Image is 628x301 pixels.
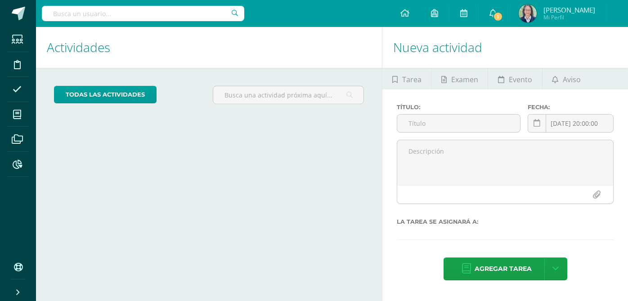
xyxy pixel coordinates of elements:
span: Agregar tarea [475,258,532,280]
label: Título: [397,104,520,111]
a: todas las Actividades [54,86,157,103]
span: Evento [509,69,532,90]
label: La tarea se asignará a: [397,218,614,225]
h1: Actividades [47,27,371,68]
a: Evento [488,68,542,89]
a: Aviso [543,68,591,89]
span: 1 [493,12,503,22]
h1: Nueva actividad [393,27,617,68]
span: Aviso [563,69,581,90]
label: Fecha: [528,104,614,111]
input: Fecha de entrega [528,115,614,132]
input: Busca una actividad próxima aquí... [213,86,364,104]
span: Mi Perfil [543,13,595,21]
span: Examen [451,69,478,90]
input: Título [397,115,520,132]
a: Tarea [382,68,431,89]
input: Busca un usuario... [42,6,244,21]
img: 38b2aec6391afe7c6b4a86c70859bba9.png [519,4,537,22]
span: Tarea [402,69,422,90]
span: [PERSON_NAME] [543,5,595,14]
a: Examen [431,68,488,89]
